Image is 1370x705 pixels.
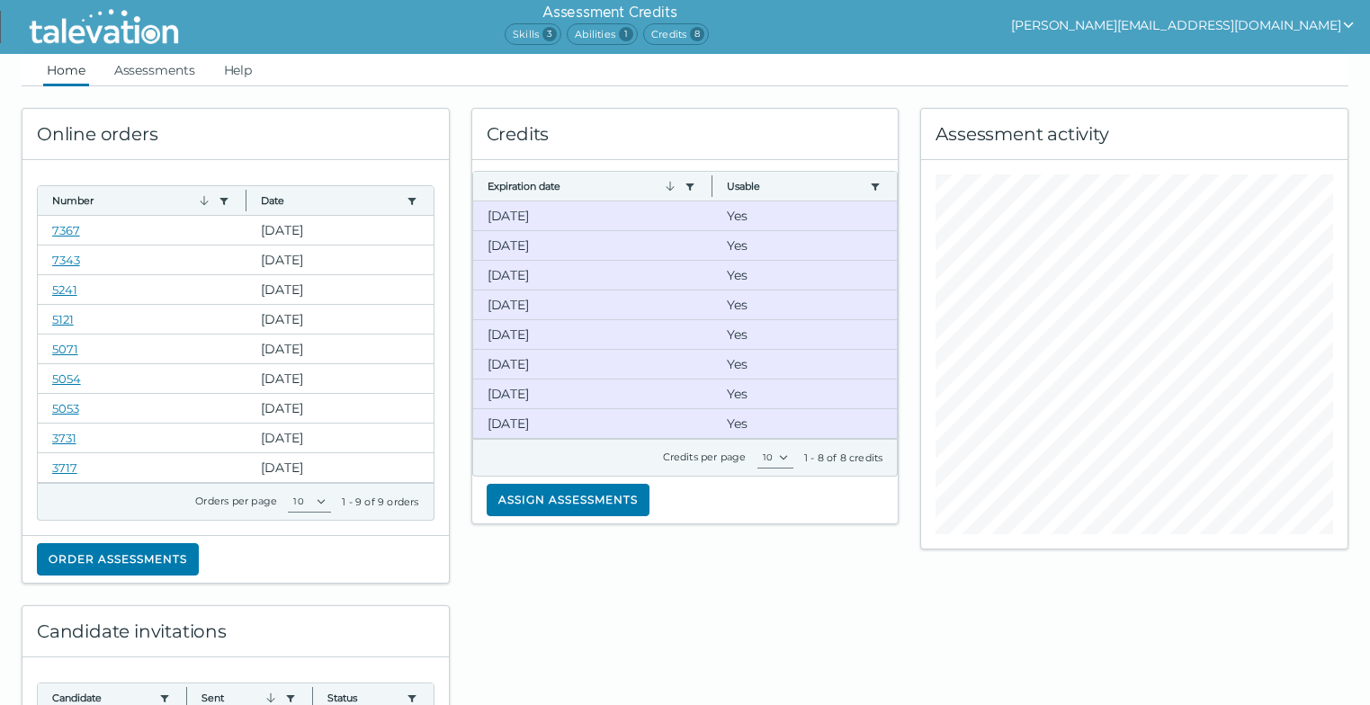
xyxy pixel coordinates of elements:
div: Assessment activity [921,109,1348,160]
a: Home [43,54,89,86]
a: 5241 [52,282,77,297]
a: 5053 [52,401,79,415]
clr-dg-cell: [DATE] [246,453,433,482]
button: Date [261,193,398,208]
div: Candidate invitations [22,606,449,657]
button: Column resize handle [706,166,718,205]
a: Assessments [111,54,199,86]
button: show user actions [1011,14,1356,36]
clr-dg-cell: [DATE] [246,364,433,393]
button: Assign assessments [487,484,649,516]
clr-dg-cell: [DATE] [246,424,433,452]
button: Column resize handle [240,181,252,219]
button: Status [327,691,399,705]
span: Skills [505,23,561,45]
clr-dg-cell: Yes [712,231,897,260]
clr-dg-cell: [DATE] [473,261,712,290]
span: 3 [542,27,557,41]
div: 1 - 9 of 9 orders [342,495,418,509]
span: Credits [643,23,709,45]
clr-dg-cell: Yes [712,261,897,290]
clr-dg-cell: Yes [712,350,897,379]
clr-dg-cell: [DATE] [473,350,712,379]
button: Usable [727,179,863,193]
clr-dg-cell: Yes [712,290,897,319]
clr-dg-cell: [DATE] [473,409,712,438]
clr-dg-cell: [DATE] [473,320,712,349]
a: 3731 [52,431,76,445]
a: 5071 [52,342,78,356]
clr-dg-cell: [DATE] [473,379,712,408]
clr-dg-cell: [DATE] [246,335,433,363]
clr-dg-cell: Yes [712,379,897,408]
clr-dg-cell: [DATE] [246,275,433,304]
div: 1 - 8 of 8 credits [804,451,883,465]
button: Sent [201,691,278,705]
clr-dg-cell: [DATE] [246,216,433,245]
h6: Assessment Credits [505,2,714,23]
label: Orders per page [195,495,277,507]
a: 7343 [52,253,80,267]
a: 3717 [52,460,77,475]
a: 5121 [52,312,74,326]
span: Abilities [567,23,638,45]
a: 7367 [52,223,80,237]
button: Number [52,193,211,208]
img: Talevation_Logo_Transparent_white.png [22,4,186,49]
button: Expiration date [488,179,677,193]
a: Help [220,54,256,86]
button: Candidate [52,691,152,705]
div: Online orders [22,109,449,160]
clr-dg-cell: [DATE] [246,394,433,423]
clr-dg-cell: [DATE] [473,231,712,260]
span: 1 [619,27,633,41]
label: Credits per page [663,451,747,463]
clr-dg-cell: [DATE] [246,245,433,274]
clr-dg-cell: Yes [712,201,897,230]
span: 8 [690,27,704,41]
clr-dg-cell: Yes [712,409,897,438]
div: Credits [472,109,899,160]
button: Order assessments [37,543,199,576]
clr-dg-cell: Yes [712,320,897,349]
a: 5054 [52,371,81,386]
clr-dg-cell: [DATE] [473,201,712,230]
clr-dg-cell: [DATE] [246,305,433,334]
clr-dg-cell: [DATE] [473,290,712,319]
